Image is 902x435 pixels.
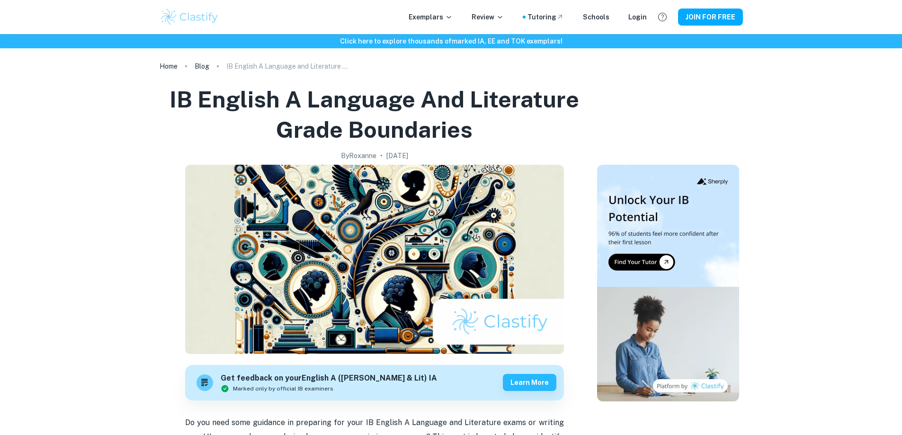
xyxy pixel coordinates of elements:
span: Marked only by official IB examiners [233,384,333,393]
h6: Click here to explore thousands of marked IA, EE and TOK exemplars ! [2,36,900,46]
h2: [DATE] [386,151,408,161]
a: Schools [583,12,609,22]
button: Help and Feedback [654,9,670,25]
p: • [380,151,383,161]
button: JOIN FOR FREE [678,9,743,26]
h2: By Roxanne [341,151,376,161]
img: Thumbnail [597,165,739,401]
p: Exemplars [409,12,453,22]
a: Tutoring [527,12,564,22]
img: Clastify logo [160,8,220,27]
p: IB English A Language and Literature Grade Boundaries [226,61,349,71]
a: Login [628,12,647,22]
h6: Get feedback on your English A ([PERSON_NAME] & Lit) IA [221,373,437,384]
a: Get feedback on yourEnglish A ([PERSON_NAME] & Lit) IAMarked only by official IB examinersLearn more [185,365,564,400]
button: Learn more [503,374,556,391]
img: IB English A Language and Literature Grade Boundaries cover image [185,165,564,354]
a: Home [160,60,178,73]
h1: IB English A Language and Literature Grade Boundaries [163,84,586,145]
p: Review [472,12,504,22]
a: Blog [195,60,209,73]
